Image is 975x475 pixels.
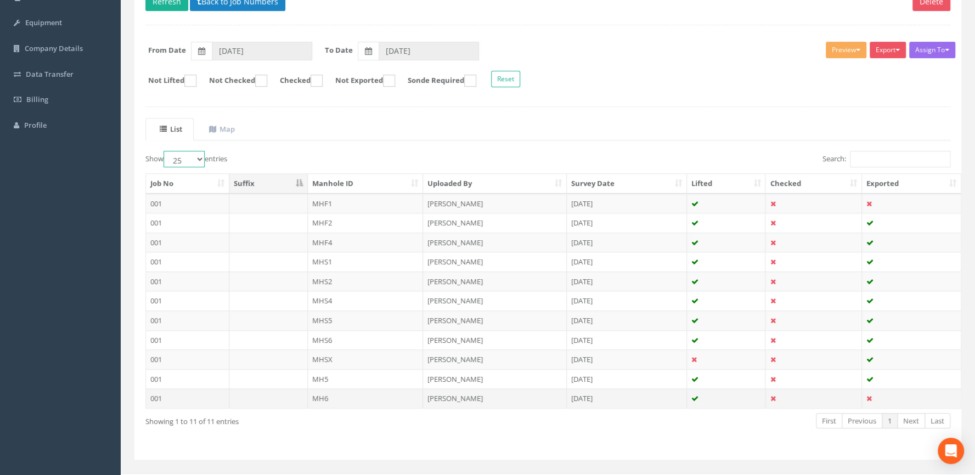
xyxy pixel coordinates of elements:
td: MHS5 [308,310,424,330]
td: [DATE] [567,291,687,310]
button: Assign To [909,42,955,58]
td: MHS2 [308,272,424,291]
td: [PERSON_NAME] [423,272,567,291]
td: [PERSON_NAME] [423,330,567,350]
span: Profile [24,120,47,130]
th: Exported: activate to sort column ascending [862,174,961,194]
td: MH6 [308,388,424,408]
input: From Date [212,42,312,60]
a: List [145,118,194,140]
td: 001 [146,194,229,213]
label: Search: [822,151,950,167]
uib-tab-heading: List [160,124,182,134]
div: Showing 1 to 11 of 11 entries [145,412,471,427]
td: 001 [146,272,229,291]
a: First [816,413,842,429]
td: MHS6 [308,330,424,350]
td: [DATE] [567,233,687,252]
span: Equipment [25,18,62,27]
a: Last [925,413,950,429]
td: [DATE] [567,330,687,350]
td: 001 [146,310,229,330]
input: Search: [850,151,950,167]
span: Data Transfer [26,69,74,79]
label: To Date [325,45,353,55]
td: [PERSON_NAME] [423,291,567,310]
button: Reset [491,71,520,87]
th: Lifted: activate to sort column ascending [687,174,766,194]
th: Job No: activate to sort column ascending [146,174,229,194]
td: [DATE] [567,369,687,389]
th: Survey Date: activate to sort column ascending [567,174,687,194]
div: Open Intercom Messenger [938,438,964,464]
td: [DATE] [567,252,687,272]
td: 001 [146,388,229,408]
td: [PERSON_NAME] [423,233,567,252]
td: MH5 [308,369,424,389]
td: [PERSON_NAME] [423,252,567,272]
td: 001 [146,291,229,310]
label: Checked [269,75,323,87]
td: [DATE] [567,388,687,408]
label: Not Exported [324,75,395,87]
th: Checked: activate to sort column ascending [765,174,862,194]
button: Preview [826,42,866,58]
select: Showentries [164,151,205,167]
td: [PERSON_NAME] [423,349,567,369]
a: Map [195,118,246,140]
td: MHSX [308,349,424,369]
span: Company Details [25,43,83,53]
span: Billing [26,94,48,104]
td: [DATE] [567,194,687,213]
td: [PERSON_NAME] [423,194,567,213]
a: Next [897,413,925,429]
a: Previous [842,413,882,429]
td: MHS4 [308,291,424,310]
td: 001 [146,233,229,252]
label: Not Checked [198,75,267,87]
td: [PERSON_NAME] [423,388,567,408]
td: 001 [146,213,229,233]
td: [DATE] [567,349,687,369]
uib-tab-heading: Map [209,124,235,134]
td: [DATE] [567,272,687,291]
td: MHF1 [308,194,424,213]
button: Export [870,42,906,58]
th: Suffix: activate to sort column descending [229,174,308,194]
td: [PERSON_NAME] [423,213,567,233]
td: MHF2 [308,213,424,233]
td: 001 [146,330,229,350]
label: Not Lifted [137,75,196,87]
td: [DATE] [567,213,687,233]
td: 001 [146,252,229,272]
td: [DATE] [567,310,687,330]
td: 001 [146,349,229,369]
td: MHS1 [308,252,424,272]
label: From Date [148,45,186,55]
td: 001 [146,369,229,389]
td: [PERSON_NAME] [423,310,567,330]
label: Sonde Required [397,75,476,87]
th: Uploaded By: activate to sort column ascending [423,174,567,194]
td: MHF4 [308,233,424,252]
a: 1 [882,413,898,429]
th: Manhole ID: activate to sort column ascending [308,174,424,194]
input: To Date [379,42,479,60]
td: [PERSON_NAME] [423,369,567,389]
label: Show entries [145,151,227,167]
